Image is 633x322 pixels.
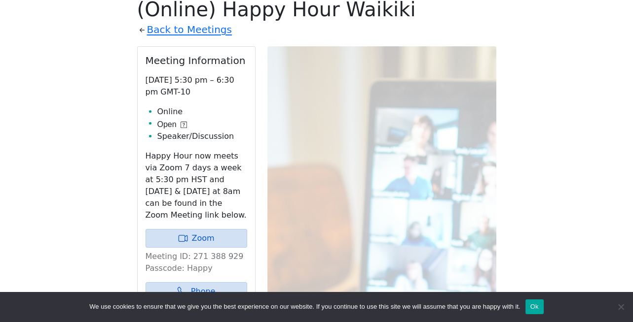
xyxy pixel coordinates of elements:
button: Open [157,119,187,130]
li: Online [157,106,247,118]
p: Meeting ID: 271 388 929 Passcode: Happy [146,251,247,274]
p: [DATE] 5:30 pm – 6:30 pm GMT-10 [146,74,247,98]
li: Speaker/Discussion [157,130,247,142]
h2: Meeting Information [146,55,247,66]
span: No [616,302,626,312]
span: We use cookies to ensure that we give you the best experience on our website. If you continue to ... [89,302,520,312]
a: Zoom [146,229,247,248]
span: Open [157,119,177,130]
a: Phone [146,282,247,301]
p: Happy Hour now meets via Zoom 7 days a week at 5:30 pm HST and [DATE] & [DATE] at 8am can be foun... [146,150,247,221]
a: Back to Meetings [147,21,232,38]
button: Ok [525,299,544,314]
